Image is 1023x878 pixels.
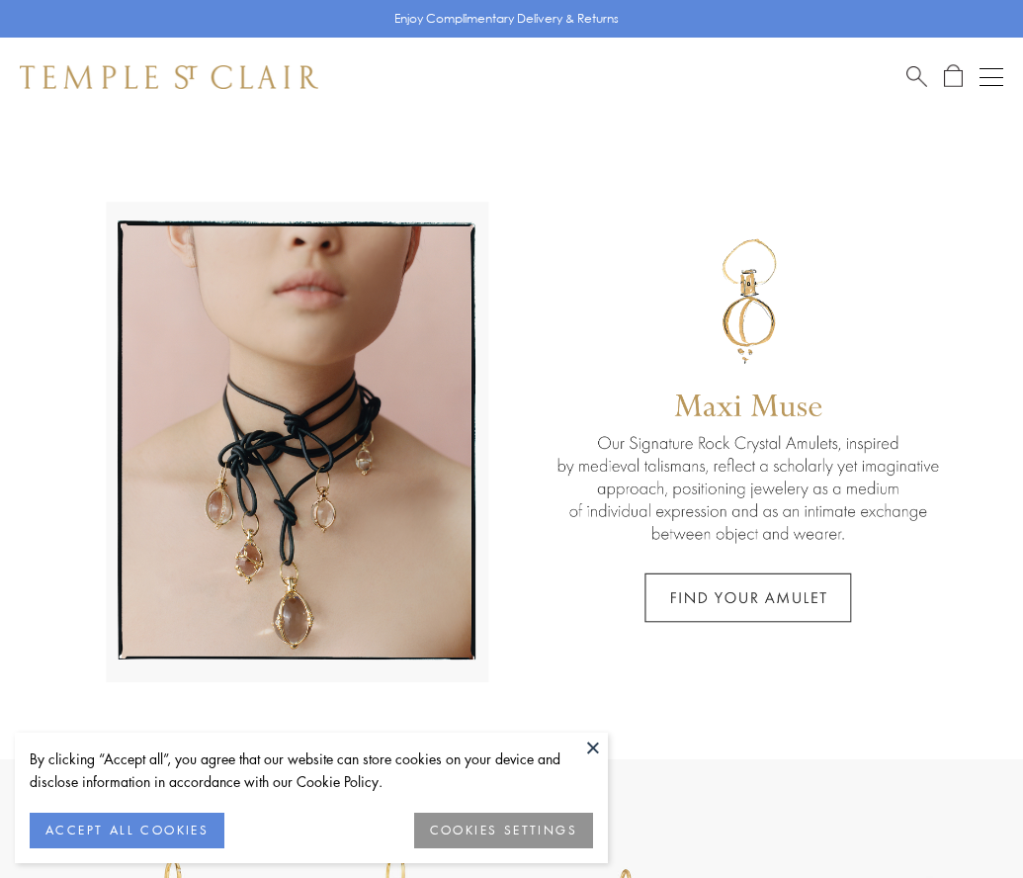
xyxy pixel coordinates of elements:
button: Open navigation [980,65,1003,89]
p: Enjoy Complimentary Delivery & Returns [394,9,619,29]
a: Search [906,64,927,89]
button: ACCEPT ALL COOKIES [30,813,224,848]
button: COOKIES SETTINGS [414,813,593,848]
a: Open Shopping Bag [944,64,963,89]
div: By clicking “Accept all”, you agree that our website can store cookies on your device and disclos... [30,747,593,793]
img: Temple St. Clair [20,65,318,89]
